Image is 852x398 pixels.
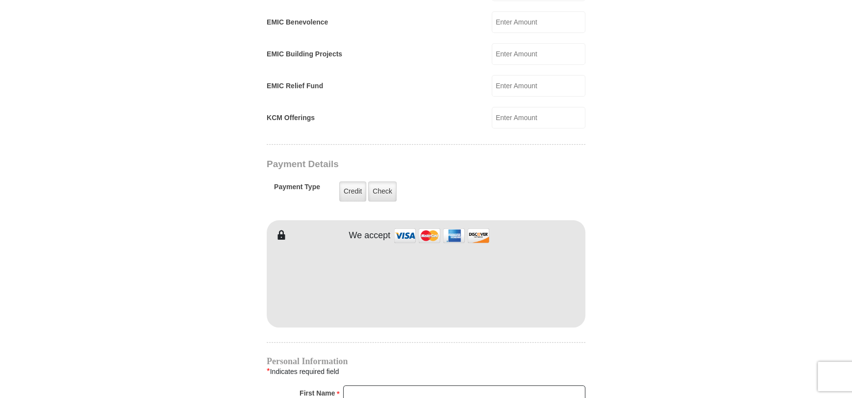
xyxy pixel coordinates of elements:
input: Enter Amount [492,75,585,97]
input: Enter Amount [492,43,585,65]
label: EMIC Relief Fund [267,81,323,91]
label: EMIC Benevolence [267,17,328,27]
div: Indicates required field [267,365,585,378]
h3: Payment Details [267,159,517,170]
h4: We accept [349,230,391,241]
label: Check [368,181,397,201]
img: credit cards accepted [393,225,491,246]
label: EMIC Building Projects [267,49,342,59]
iframe: To enrich screen reader interactions, please activate Accessibility in Grammarly extension settings [267,241,585,324]
input: Enter Amount [492,11,585,33]
label: KCM Offerings [267,113,315,123]
h5: Payment Type [274,183,320,196]
input: Enter Amount [492,107,585,128]
label: Credit [339,181,366,201]
h4: Personal Information [267,357,585,365]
